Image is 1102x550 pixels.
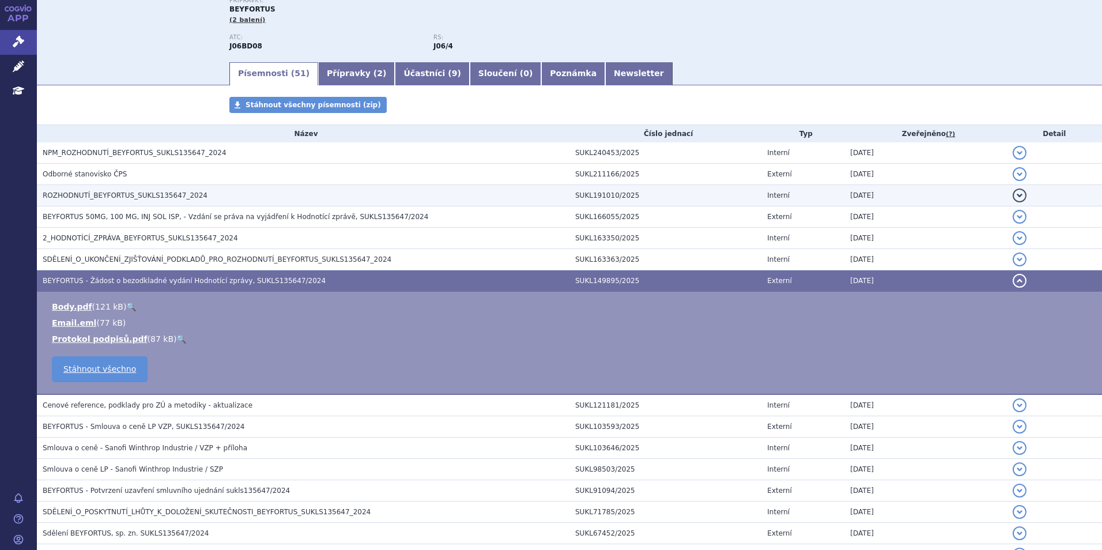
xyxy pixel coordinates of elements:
[318,62,395,85] a: Přípravky (2)
[767,234,790,242] span: Interní
[43,213,428,221] span: BEYFORTUS 50MG, 100 MG, INJ SOL ISP, - Vzdání se práva na vyjádření k Hodnotící zprávě, SUKLS1356...
[176,334,186,344] a: 🔍
[844,270,1006,292] td: [DATE]
[52,302,92,311] a: Body.pdf
[844,249,1006,270] td: [DATE]
[395,62,469,85] a: Účastníci (9)
[229,42,262,50] strong: NIRSEVIMAB
[452,69,458,78] span: 9
[43,465,223,473] span: Smlouva o ceně LP - Sanofi Winthrop Industrie / SZP
[1013,398,1026,412] button: detail
[569,394,761,416] td: SUKL121181/2025
[295,69,305,78] span: 51
[1013,231,1026,245] button: detail
[37,125,569,142] th: Název
[844,228,1006,249] td: [DATE]
[1013,484,1026,498] button: detail
[569,125,761,142] th: Číslo jednací
[767,444,790,452] span: Interní
[52,301,1090,312] li: ( )
[43,255,391,263] span: SDĚLENÍ_O_UKONČENÍ_ZJIŠŤOVÁNÍ_PODKLADŮ_PRO_ROZHODNUTÍ_BEYFORTUS_SUKLS135647_2024
[569,185,761,206] td: SUKL191010/2025
[126,302,136,311] a: 🔍
[1013,505,1026,519] button: detail
[844,416,1006,438] td: [DATE]
[844,164,1006,185] td: [DATE]
[569,142,761,164] td: SUKL240453/2025
[43,487,290,495] span: BEYFORTUS - Potvrzení uzavření smluvního ujednání sukls135647/2024
[433,34,626,41] p: RS:
[52,317,1090,329] li: ( )
[100,318,123,327] span: 77 kB
[229,5,275,13] span: BEYFORTUS
[1013,526,1026,540] button: detail
[229,16,266,24] span: (2 balení)
[43,234,238,242] span: 2_HODNOTÍCÍ_ZPRÁVA_BEYFORTUS_SUKLS135647_2024
[767,191,790,199] span: Interní
[767,170,791,178] span: Externí
[95,302,123,311] span: 121 kB
[767,401,790,409] span: Interní
[43,444,247,452] span: Smlouva o ceně - Sanofi Winthrop Industrie / VZP + příloha
[946,130,955,138] abbr: (?)
[569,164,761,185] td: SUKL211166/2025
[150,334,173,344] span: 87 kB
[523,69,529,78] span: 0
[1007,125,1102,142] th: Detail
[844,438,1006,459] td: [DATE]
[43,508,371,516] span: SDĚLENÍ_O_POSKYTNUTÍ_LHŮTY_K_DOLOŽENÍ_SKUTEČNOSTI_BEYFORTUS_SUKLS135647_2024
[1013,189,1026,202] button: detail
[1013,274,1026,288] button: detail
[43,423,244,431] span: BEYFORTUS - Smlouva o ceně LP VZP, SUKLS135647/2024
[1013,253,1026,266] button: detail
[43,529,209,537] span: Sdělení BEYFORTUS, sp. zn. SUKLS135647/2024
[767,255,790,263] span: Interní
[844,480,1006,502] td: [DATE]
[844,142,1006,164] td: [DATE]
[761,125,844,142] th: Typ
[844,125,1006,142] th: Zveřejněno
[605,62,673,85] a: Newsletter
[767,423,791,431] span: Externí
[569,416,761,438] td: SUKL103593/2025
[229,34,422,41] p: ATC:
[569,228,761,249] td: SUKL163350/2025
[569,438,761,459] td: SUKL103646/2025
[1013,146,1026,160] button: detail
[569,502,761,523] td: SUKL71785/2025
[1013,167,1026,181] button: detail
[767,487,791,495] span: Externí
[1013,441,1026,455] button: detail
[569,270,761,292] td: SUKL149895/2025
[767,508,790,516] span: Interní
[1013,462,1026,476] button: detail
[229,97,387,113] a: Stáhnout všechny písemnosti (zip)
[52,333,1090,345] li: ( )
[844,502,1006,523] td: [DATE]
[52,356,148,382] a: Stáhnout všechno
[470,62,541,85] a: Sloučení (0)
[52,318,96,327] a: Email.eml
[43,170,127,178] span: Odborné stanovisko ČPS
[1013,210,1026,224] button: detail
[43,277,326,285] span: BEYFORTUS - Žádost o bezodkladné vydání Hodnotící zprávy, SUKLS135647/2024
[767,149,790,157] span: Interní
[844,394,1006,416] td: [DATE]
[844,185,1006,206] td: [DATE]
[541,62,605,85] a: Poznámka
[433,42,453,50] strong: nirsevimab
[43,401,252,409] span: Cenové reference, podklady pro ZÚ a metodiky - aktualizace
[569,523,761,544] td: SUKL67452/2025
[43,149,227,157] span: NPM_ROZHODNUTÍ_BEYFORTUS_SUKLS135647_2024
[246,101,381,109] span: Stáhnout všechny písemnosti (zip)
[569,459,761,480] td: SUKL98503/2025
[844,523,1006,544] td: [DATE]
[569,480,761,502] td: SUKL91094/2025
[569,249,761,270] td: SUKL163363/2025
[767,277,791,285] span: Externí
[844,206,1006,228] td: [DATE]
[43,191,207,199] span: ROZHODNUTÍ_BEYFORTUS_SUKLS135647_2024
[569,206,761,228] td: SUKL166055/2025
[52,334,148,344] a: Protokol podpisů.pdf
[767,465,790,473] span: Interní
